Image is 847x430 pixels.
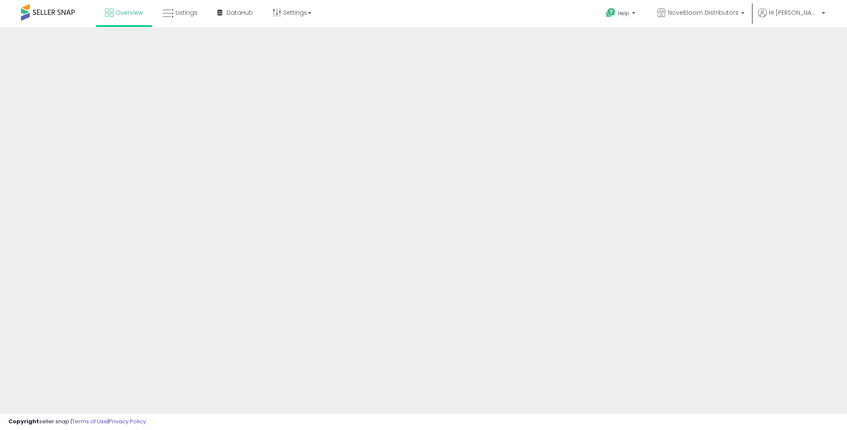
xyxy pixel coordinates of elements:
[618,10,629,17] span: Help
[176,8,197,17] span: Listings
[599,1,644,27] a: Help
[226,8,253,17] span: DataHub
[605,8,616,18] i: Get Help
[116,8,143,17] span: Overview
[668,8,739,17] span: NoveBloom Distributors
[769,8,819,17] span: Hi [PERSON_NAME]
[758,8,825,27] a: Hi [PERSON_NAME]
